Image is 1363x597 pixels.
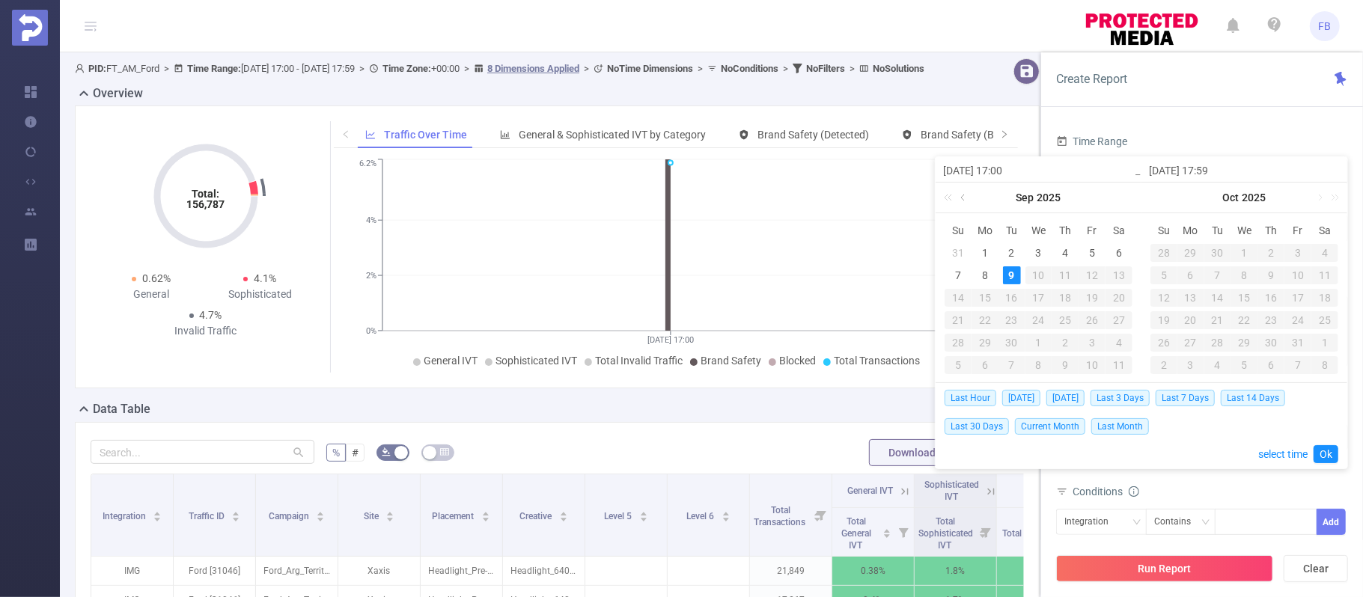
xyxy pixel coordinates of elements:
[975,508,996,556] i: Filter menu
[1257,287,1284,309] td: October 16, 2025
[159,63,174,74] span: >
[1025,289,1052,307] div: 17
[1311,289,1338,307] div: 18
[186,198,225,210] tspan: 156,787
[941,183,960,212] a: Last year (Control + left)
[1025,311,1052,329] div: 24
[1156,390,1215,406] span: Last 7 Days
[1221,390,1285,406] span: Last 14 Days
[1177,309,1204,331] td: October 20, 2025
[721,63,778,74] b: No Conditions
[1154,509,1201,534] div: Contains
[1106,264,1132,287] td: September 13, 2025
[1204,354,1231,376] td: November 4, 2025
[1257,334,1284,352] div: 30
[12,10,48,46] img: Protected Media
[1319,11,1332,41] span: FB
[1204,219,1231,242] th: Tue
[693,63,707,74] span: >
[1025,334,1052,352] div: 1
[384,129,467,141] span: Traffic Over Time
[1150,266,1177,284] div: 5
[1257,266,1284,284] div: 9
[1257,224,1284,237] span: Th
[254,272,276,284] span: 4.1%
[1129,486,1139,497] i: icon: info-circle
[1052,264,1079,287] td: September 11, 2025
[957,183,971,212] a: Previous month (PageUp)
[151,323,260,339] div: Invalid Traffic
[972,287,998,309] td: September 15, 2025
[1231,287,1258,309] td: October 15, 2025
[232,509,240,514] i: icon: caret-up
[924,480,979,502] span: Sophisticated IVT
[1231,289,1258,307] div: 15
[1150,264,1177,287] td: October 5, 2025
[1064,509,1119,534] div: Integration
[1000,129,1009,138] i: icon: right
[701,355,761,367] span: Brand Safety
[1284,356,1311,374] div: 7
[1079,287,1106,309] td: September 19, 2025
[998,242,1025,264] td: September 2, 2025
[1284,309,1311,331] td: October 24, 2025
[998,331,1025,354] td: September 30, 2025
[972,311,998,329] div: 22
[1257,311,1284,329] div: 23
[1257,309,1284,331] td: October 23, 2025
[1231,356,1258,374] div: 5
[382,63,431,74] b: Time Zone:
[1177,311,1204,329] div: 20
[972,309,998,331] td: September 22, 2025
[945,390,996,406] span: Last Hour
[1177,219,1204,242] th: Mon
[1311,266,1338,284] div: 11
[1231,264,1258,287] td: October 8, 2025
[1231,266,1258,284] div: 8
[1025,309,1052,331] td: September 24, 2025
[366,326,376,336] tspan: 0%
[424,355,478,367] span: General IVT
[1079,219,1106,242] th: Fri
[1258,440,1308,468] a: select time
[1029,244,1047,262] div: 3
[366,271,376,281] tspan: 2%
[998,309,1025,331] td: September 23, 2025
[873,63,924,74] b: No Solutions
[1284,266,1311,284] div: 10
[1284,244,1311,262] div: 3
[1231,354,1258,376] td: November 5, 2025
[1177,264,1204,287] td: October 6, 2025
[352,447,359,459] span: #
[1091,418,1149,435] span: Last Month
[1284,334,1311,352] div: 31
[1079,311,1106,329] div: 26
[1025,224,1052,237] span: We
[945,309,972,331] td: September 21, 2025
[1257,264,1284,287] td: October 9, 2025
[779,355,816,367] span: Blocked
[1025,219,1052,242] th: Wed
[1150,356,1177,374] div: 2
[1025,264,1052,287] td: September 10, 2025
[1204,287,1231,309] td: October 14, 2025
[1284,311,1311,329] div: 24
[1106,219,1132,242] th: Sat
[559,509,568,518] div: Sort
[1106,356,1132,374] div: 11
[811,474,832,556] i: Filter menu
[1311,334,1338,352] div: 1
[1314,445,1338,463] a: Ok
[945,289,972,307] div: 14
[1312,183,1326,212] a: Next month (PageDown)
[945,311,972,329] div: 21
[1204,264,1231,287] td: October 7, 2025
[142,272,171,284] span: 0.62%
[1052,309,1079,331] td: September 25, 2025
[1015,183,1036,212] a: Sep
[949,266,967,284] div: 7
[1177,356,1204,374] div: 3
[200,309,222,321] span: 4.7%
[1177,266,1204,284] div: 6
[1150,331,1177,354] td: October 26, 2025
